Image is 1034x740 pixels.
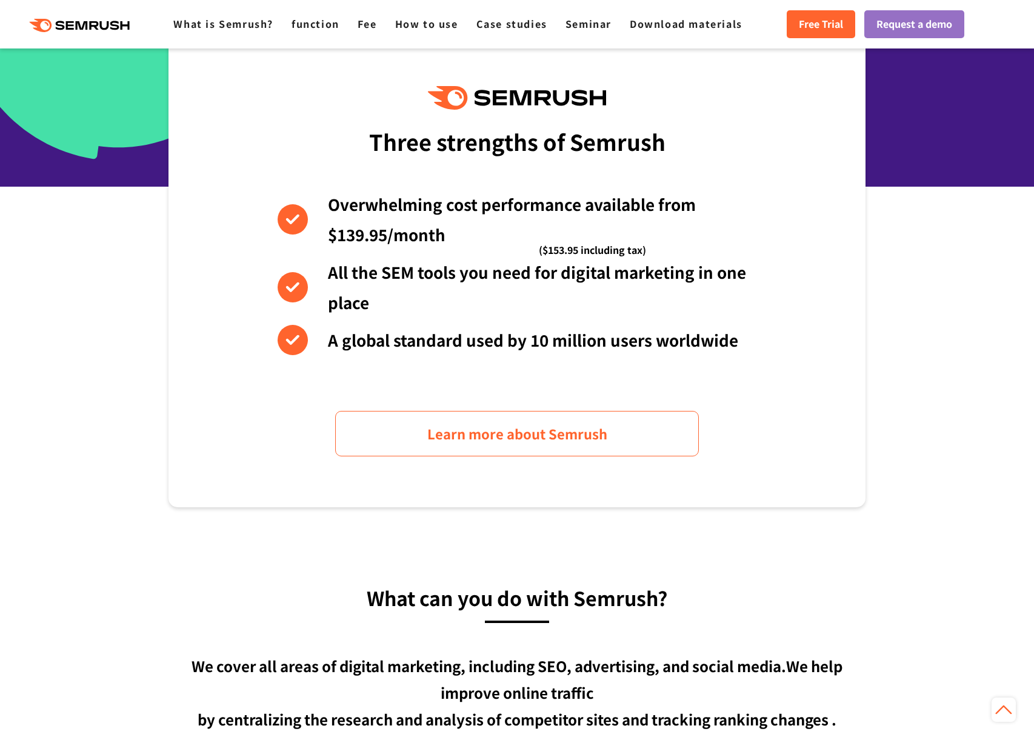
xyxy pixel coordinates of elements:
[328,193,696,245] font: Overwhelming cost performance available from $139.95/month
[876,16,952,31] font: Request a demo
[335,411,699,456] a: Learn more about Semrush
[428,86,606,110] img: Semrush
[367,584,667,612] font: What can you do with Semrush?
[328,328,738,351] font: A global standard used by 10 million users worldwide
[864,10,964,38] a: Request a demo
[799,16,843,31] font: Free Trial
[787,10,855,38] a: Free Trial
[369,125,665,157] font: Three strengths of Semrush
[427,424,607,443] font: Learn more about Semrush
[328,261,746,313] font: All the SEM tools you need for digital marketing in one place
[476,16,547,31] a: Case studies
[539,242,646,257] font: ($153.95 including tax)
[565,16,612,31] a: Seminar
[173,16,273,31] a: What is Semrush?
[358,16,377,31] a: Fee
[395,16,458,31] a: How to use
[198,708,836,730] font: by centralizing the research and analysis of competitor sites and tracking ranking changes .
[292,16,339,31] a: function
[630,16,742,31] a: Download materials
[192,655,786,676] font: We cover all areas of digital marketing, including SEO, advertising, and social media.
